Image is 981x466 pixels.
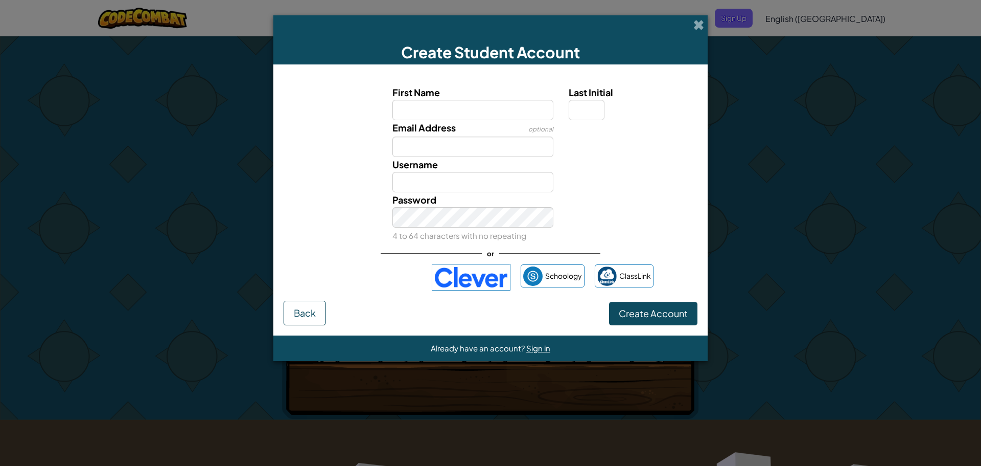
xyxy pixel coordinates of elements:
span: Username [392,159,438,170]
img: clever-logo-blue.png [432,264,510,291]
span: Password [392,194,436,206]
img: schoology.png [523,267,543,286]
small: 4 to 64 characters with no repeating [392,231,526,240]
a: Sign in [526,343,550,353]
span: or [482,246,499,261]
span: Email Address [392,122,456,134]
span: ClassLink [619,269,651,283]
img: classlink-logo-small.png [597,267,617,286]
span: Last Initial [569,86,613,98]
span: Schoology [545,269,582,283]
span: Already have an account? [431,343,526,353]
button: Back [284,301,326,325]
span: First Name [392,86,440,98]
iframe: Sign in with Google Button [322,266,427,289]
span: Create Account [619,307,688,319]
span: Create Student Account [401,42,580,62]
button: Create Account [609,302,697,325]
span: optional [528,125,553,133]
span: Back [294,307,316,319]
